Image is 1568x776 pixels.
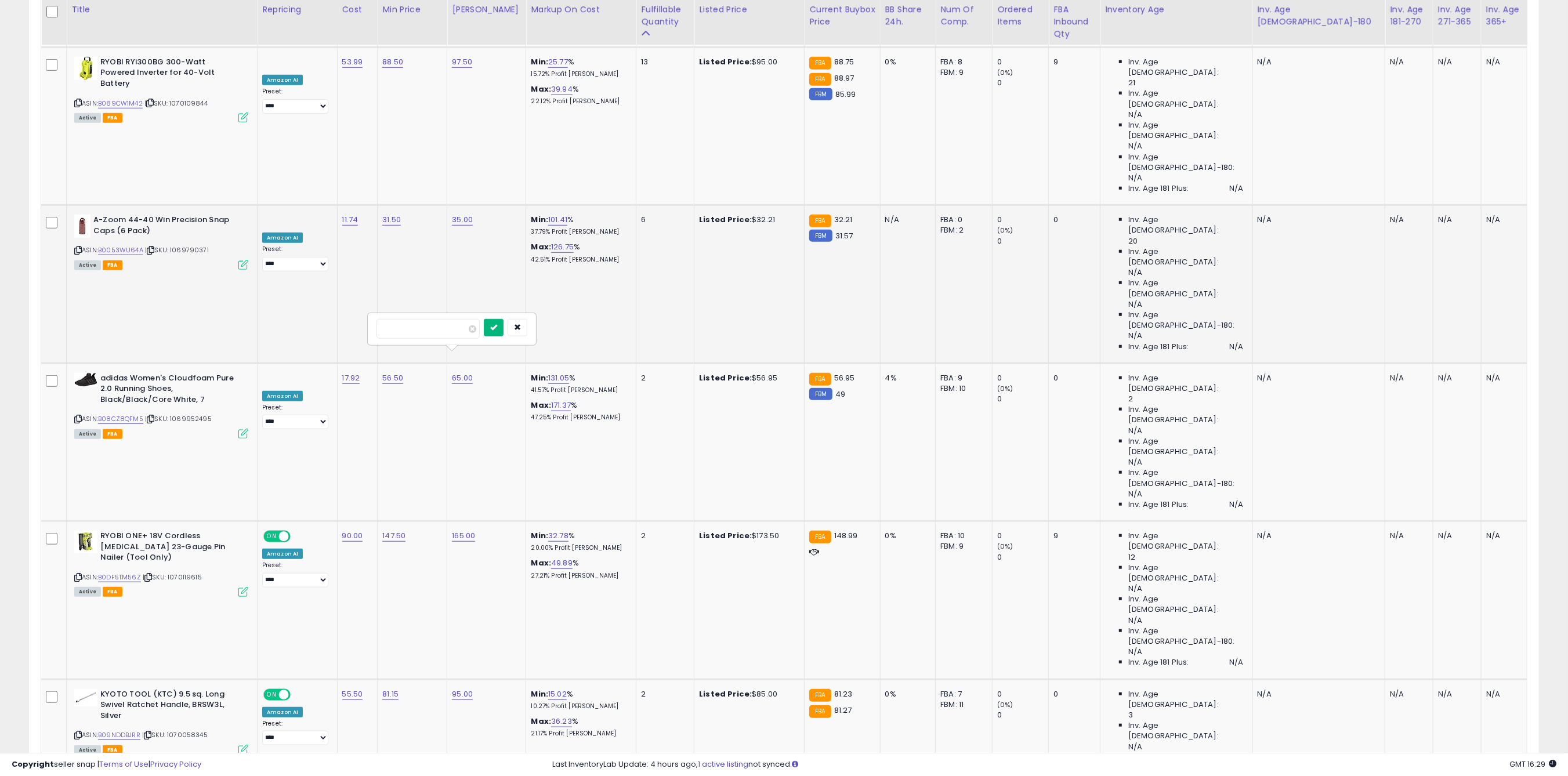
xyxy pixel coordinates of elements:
a: 25.77 [548,56,568,68]
a: 39.94 [551,84,573,95]
p: 42.51% Profit [PERSON_NAME] [531,256,627,264]
span: Inv. Age 181 Plus: [1128,342,1189,352]
div: N/A [1390,689,1424,699]
span: Inv. Age [DEMOGRAPHIC_DATA]: [1128,436,1243,457]
p: 47.25% Profit [PERSON_NAME] [531,414,627,422]
div: N/A [1486,531,1518,541]
div: 2 [641,373,685,383]
div: 0 [997,57,1048,67]
div: % [531,689,627,710]
span: Inv. Age [DEMOGRAPHIC_DATA]: [1128,594,1243,615]
b: Min: [531,530,548,541]
img: 21CHP1nxjSL._SL40_.jpg [74,689,97,706]
p: 37.79% Profit [PERSON_NAME] [531,228,627,236]
a: 101.41 [548,214,567,226]
a: 147.50 [382,530,405,542]
small: FBA [809,373,831,386]
span: 20 [1128,236,1138,246]
div: ASIN: [74,531,248,595]
div: FBA: 10 [940,531,983,541]
div: 0 [997,236,1048,246]
span: 88.75 [834,56,854,67]
span: N/A [1128,173,1142,183]
div: $85.00 [699,689,795,699]
div: % [531,57,627,78]
span: Inv. Age [DEMOGRAPHIC_DATA]: [1128,720,1243,741]
div: Inv. Age 181-270 [1390,3,1428,28]
a: 15.02 [548,688,567,700]
span: Inv. Age [DEMOGRAPHIC_DATA]: [1128,88,1243,109]
a: 165.00 [452,530,475,542]
div: N/A [1390,373,1424,383]
div: Ordered Items [997,3,1044,28]
span: | SKU: 1070109844 [144,99,208,108]
div: N/A [1258,689,1377,699]
span: N/A [1128,426,1142,436]
div: N/A [1486,215,1518,225]
small: (0%) [997,700,1013,709]
span: FBA [103,260,122,270]
div: 13 [641,57,685,67]
span: N/A [1128,583,1142,594]
a: 17.92 [342,372,360,384]
a: 11.74 [342,214,358,226]
b: Min: [531,56,548,67]
div: BB Share 24h. [885,3,931,28]
span: Inv. Age 181 Plus: [1128,657,1189,668]
div: 9 [1053,531,1091,541]
p: 15.72% Profit [PERSON_NAME] [531,70,627,78]
div: Preset: [262,561,328,588]
div: N/A [1390,531,1424,541]
div: Title [71,3,252,16]
small: FBM [809,230,832,242]
small: FBA [809,215,831,227]
div: N/A [1258,373,1377,383]
small: (0%) [997,542,1013,551]
div: FBM: 9 [940,67,983,78]
b: Listed Price: [699,530,752,541]
div: FBA: 9 [940,373,983,383]
strong: Copyright [12,759,54,770]
a: B08CZ8QFM5 [98,414,143,424]
small: FBA [809,73,831,86]
div: 4% [885,373,927,383]
span: N/A [1229,657,1243,668]
b: adidas Women's Cloudfoam Pure 2.0 Running Shoes, Black/Black/Core White, 7 [100,373,241,408]
div: N/A [1486,689,1518,699]
span: ON [265,532,279,542]
b: KYOTO TOOL (KTC) 9.5 sq. Long Swivel Ratchet Handle, BRSW3L, Silver [100,689,241,724]
b: Max: [531,557,551,568]
span: 32.21 [834,214,853,225]
span: Inv. Age [DEMOGRAPHIC_DATA]-180: [1128,152,1243,173]
span: Inv. Age [DEMOGRAPHIC_DATA]: [1128,57,1243,78]
span: Inv. Age [DEMOGRAPHIC_DATA]-180: [1128,626,1243,647]
div: Last InventoryLab Update: 4 hours ago, not synced. [552,759,1556,770]
div: FBA: 7 [940,689,983,699]
div: N/A [1438,57,1472,67]
a: 35.00 [452,214,473,226]
span: N/A [1229,499,1243,510]
span: Inv. Age [DEMOGRAPHIC_DATA]-180: [1128,467,1243,488]
small: (0%) [997,384,1013,393]
span: N/A [1128,647,1142,657]
div: 6 [641,215,685,225]
div: FBM: 2 [940,225,983,235]
span: OFF [289,532,307,542]
span: N/A [1128,457,1142,467]
div: $56.95 [699,373,795,383]
small: (0%) [997,226,1013,235]
span: N/A [1229,342,1243,352]
b: Listed Price: [699,372,752,383]
b: Max: [531,400,551,411]
small: FBA [809,689,831,702]
span: 56.95 [834,372,855,383]
span: Inv. Age [DEMOGRAPHIC_DATA]: [1128,215,1243,235]
div: N/A [885,215,927,225]
span: 21 [1128,78,1135,88]
small: FBM [809,388,832,400]
div: 0 [997,710,1048,720]
div: N/A [1390,57,1424,67]
div: Num of Comp. [940,3,987,28]
a: 1 active listing [698,759,748,770]
div: % [531,242,627,263]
